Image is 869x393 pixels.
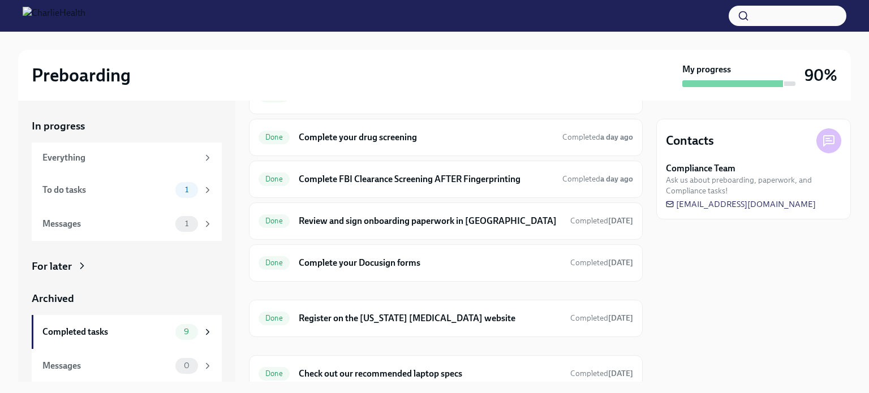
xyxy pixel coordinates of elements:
h6: Complete FBI Clearance Screening AFTER Fingerprinting [299,173,553,185]
a: DoneComplete FBI Clearance Screening AFTER FingerprintingCompleteda day ago [259,170,633,188]
span: Done [259,133,290,141]
a: Everything [32,142,222,173]
strong: [DATE] [608,369,633,378]
span: Completed [570,258,633,267]
a: To do tasks1 [32,173,222,207]
a: DoneComplete your Docusign formsCompleted[DATE] [259,254,633,272]
h6: Check out our recommended laptop specs [299,368,561,380]
span: Completed [570,369,633,378]
span: Done [259,369,290,378]
span: August 17th, 2025 11:06 [570,257,633,268]
strong: [DATE] [608,313,633,323]
span: 1 [178,185,195,194]
h6: Complete your Docusign forms [299,257,561,269]
strong: Compliance Team [666,162,735,175]
span: Done [259,258,290,267]
div: To do tasks [42,184,171,196]
img: CharlieHealth [23,7,85,25]
span: Ask us about preboarding, paperwork, and Compliance tasks! [666,175,841,196]
span: Completed [570,313,633,323]
span: Done [259,217,290,225]
div: Everything [42,152,198,164]
a: DoneReview and sign onboarding paperwork in [GEOGRAPHIC_DATA]Completed[DATE] [259,212,633,230]
h3: 90% [805,65,837,85]
span: August 20th, 2025 11:21 [562,132,633,142]
h6: Register on the [US_STATE] [MEDICAL_DATA] website [299,312,561,325]
a: In progress [32,119,222,133]
h6: Complete your drug screening [299,131,553,144]
a: DoneRegister on the [US_STATE] [MEDICAL_DATA] websiteCompleted[DATE] [259,309,633,327]
a: DoneCheck out our recommended laptop specsCompleted[DATE] [259,365,633,383]
span: 1 [178,219,195,228]
a: Archived [32,291,222,306]
span: August 17th, 2025 11:06 [570,368,633,379]
span: Done [259,175,290,183]
span: 9 [177,327,196,336]
div: Messages [42,218,171,230]
a: Messages1 [32,207,222,241]
span: Completed [562,132,633,142]
div: For later [32,259,72,274]
strong: [DATE] [608,258,633,267]
h6: Review and sign onboarding paperwork in [GEOGRAPHIC_DATA] [299,215,561,227]
strong: My progress [682,63,731,76]
a: DoneComplete your drug screeningCompleteda day ago [259,128,633,146]
div: Completed tasks [42,326,171,338]
strong: a day ago [600,132,633,142]
span: Done [259,314,290,322]
h2: Preboarding [32,64,131,87]
span: Completed [570,216,633,226]
strong: a day ago [600,174,633,184]
a: Messages0 [32,349,222,383]
span: Completed [562,174,633,184]
span: 0 [177,361,196,370]
span: August 22nd, 2025 07:24 [570,215,633,226]
div: Messages [42,360,171,372]
a: For later [32,259,222,274]
span: August 20th, 2025 11:24 [562,174,633,184]
a: [EMAIL_ADDRESS][DOMAIN_NAME] [666,198,816,210]
h4: Contacts [666,132,714,149]
strong: [DATE] [608,216,633,226]
a: Completed tasks9 [32,315,222,349]
span: August 17th, 2025 12:23 [570,313,633,323]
